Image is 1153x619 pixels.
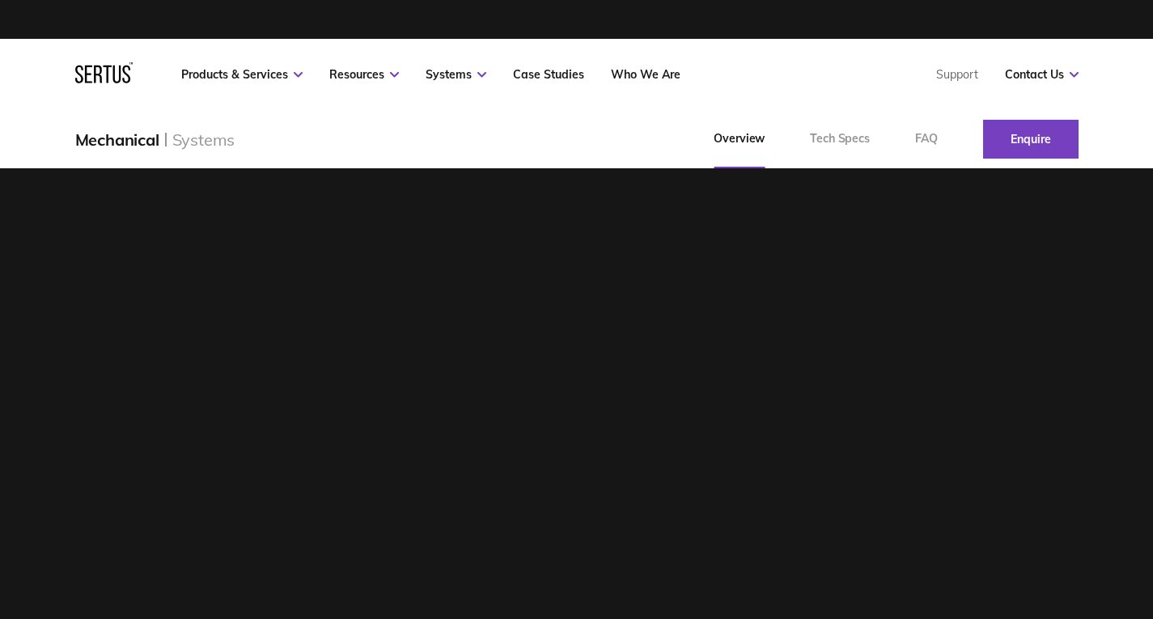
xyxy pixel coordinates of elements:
[1005,67,1079,82] a: Contact Us
[936,67,978,82] a: Support
[611,67,680,82] a: Who We Are
[181,67,303,82] a: Products & Services
[787,110,892,168] a: Tech Specs
[892,110,960,168] a: FAQ
[329,67,399,82] a: Resources
[75,129,159,150] div: Mechanical
[426,67,486,82] a: Systems
[983,120,1079,159] a: Enquire
[513,67,584,82] a: Case Studies
[172,129,235,150] div: Systems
